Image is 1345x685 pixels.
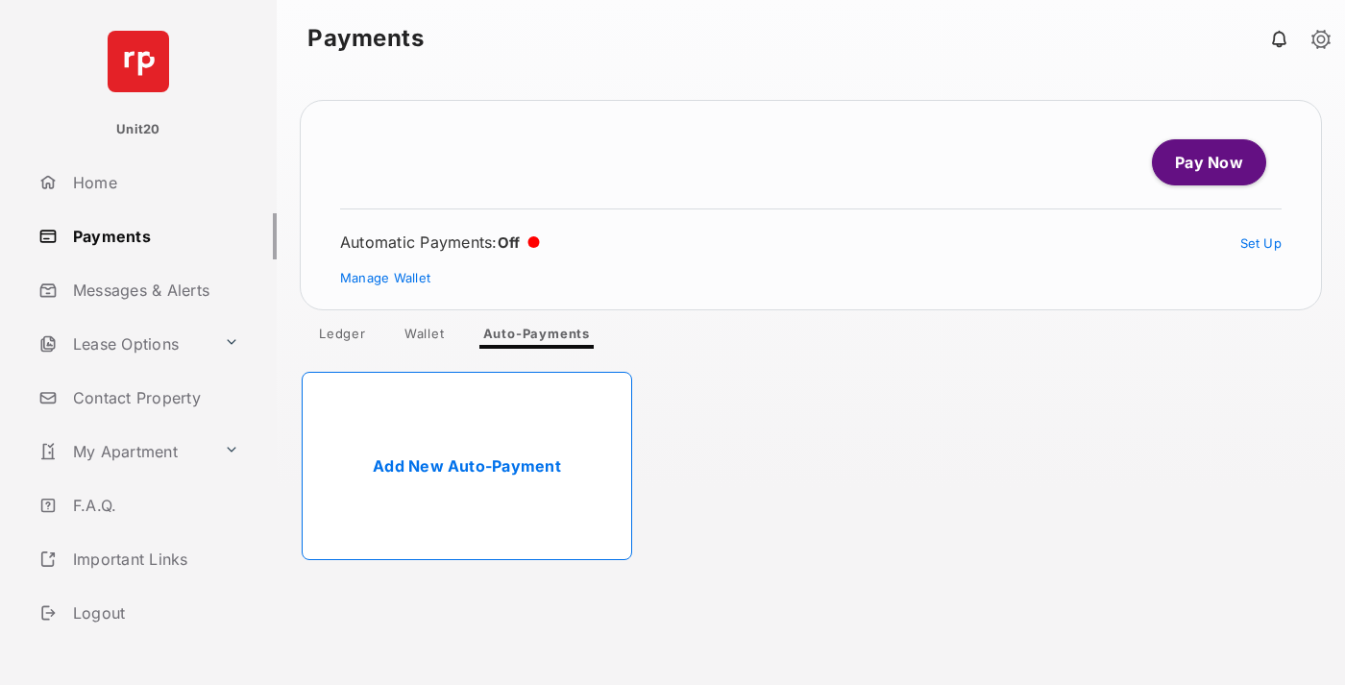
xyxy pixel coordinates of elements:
a: Messages & Alerts [31,267,277,313]
a: F.A.Q. [31,482,277,528]
div: Automatic Payments : [340,232,540,252]
a: My Apartment [31,428,216,475]
a: Add New Auto-Payment [302,372,632,560]
a: Lease Options [31,321,216,367]
a: Payments [31,213,277,259]
a: Important Links [31,536,247,582]
p: Unit20 [116,120,160,139]
a: Logout [31,590,277,636]
a: Manage Wallet [340,270,430,285]
a: Contact Property [31,375,277,421]
a: Wallet [389,326,460,349]
a: Auto-Payments [468,326,605,349]
a: Ledger [304,326,381,349]
strong: Payments [307,27,424,50]
span: Off [498,233,521,252]
img: svg+xml;base64,PHN2ZyB4bWxucz0iaHR0cDovL3d3dy53My5vcmcvMjAwMC9zdmciIHdpZHRoPSI2NCIgaGVpZ2h0PSI2NC... [108,31,169,92]
a: Home [31,159,277,206]
a: Set Up [1240,235,1283,251]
